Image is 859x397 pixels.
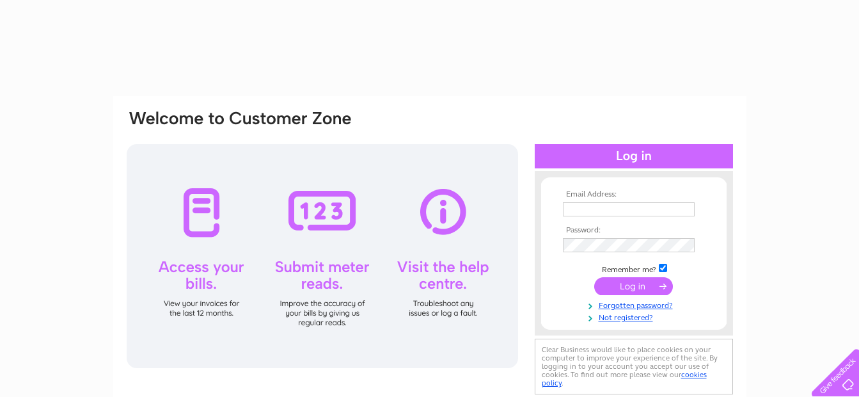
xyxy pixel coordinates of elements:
[563,311,708,323] a: Not registered?
[560,226,708,235] th: Password:
[542,370,707,387] a: cookies policy
[563,298,708,311] a: Forgotten password?
[594,277,673,295] input: Submit
[560,190,708,199] th: Email Address:
[560,262,708,275] td: Remember me?
[535,339,733,394] div: Clear Business would like to place cookies on your computer to improve your experience of the sit...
